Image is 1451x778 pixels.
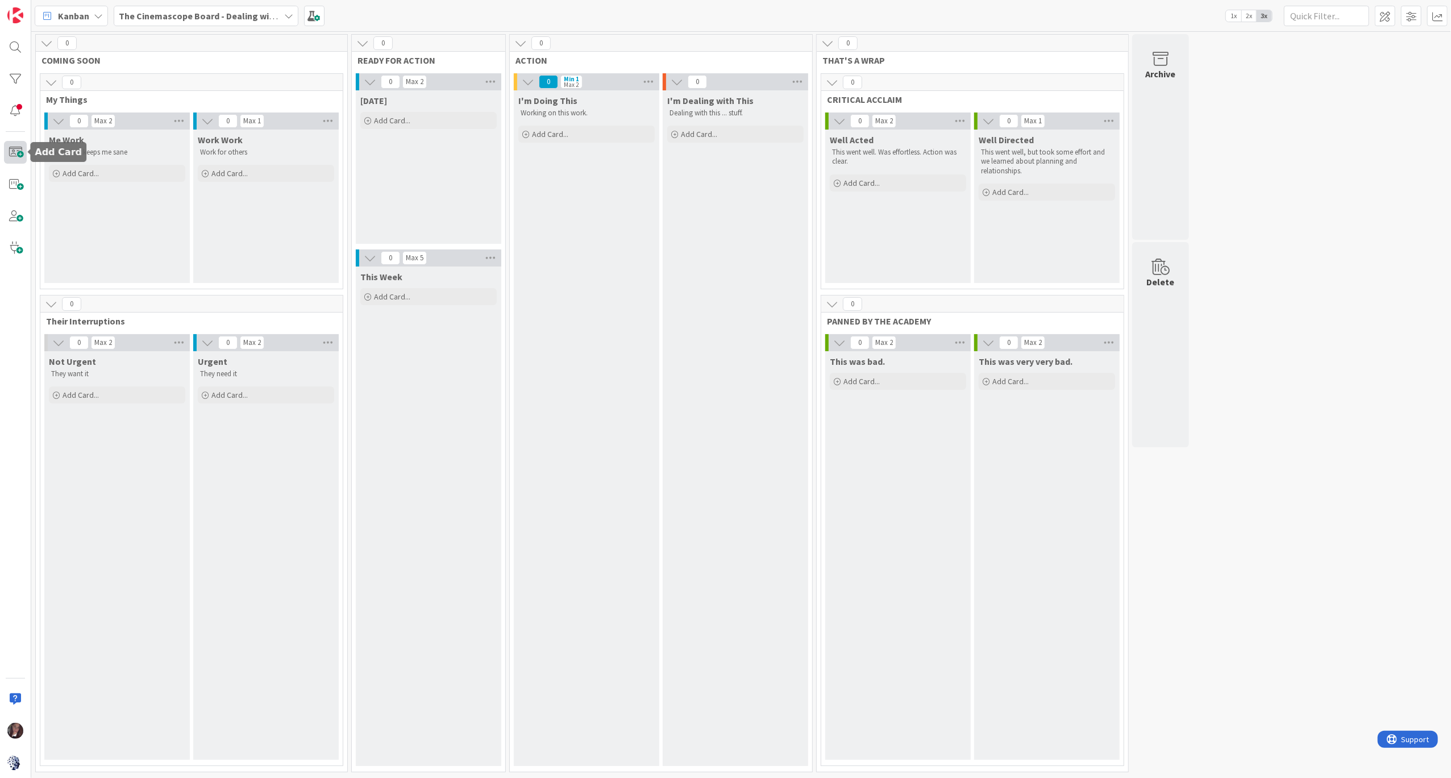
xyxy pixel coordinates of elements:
[979,356,1072,367] span: This was very very bad.
[1257,10,1272,22] span: 3x
[62,297,81,311] span: 0
[211,390,248,400] span: Add Card...
[46,315,329,327] span: Their Interruptions
[843,376,880,386] span: Add Card...
[218,114,238,128] span: 0
[1284,6,1369,26] input: Quick Filter...
[373,36,393,50] span: 0
[200,369,332,378] p: They need it
[94,340,112,346] div: Max 2
[69,114,89,128] span: 0
[62,76,81,89] span: 0
[830,134,874,145] span: Well Acted
[406,79,423,85] div: Max 2
[667,95,754,106] span: I'm Dealing with This
[688,75,707,89] span: 0
[63,390,99,400] span: Add Card...
[564,76,579,82] div: Min 1
[670,109,801,118] p: Dealing with this ... stuff.
[827,315,1109,327] span: PANNED BY THE ACADEMY
[999,114,1018,128] span: 0
[1147,275,1175,289] div: Delete
[24,2,52,15] span: Support
[827,94,1109,105] span: CRITICAL ACCLAIM
[49,134,84,145] span: Me Work
[41,55,333,66] span: COMING SOON
[198,134,243,145] span: Work Work
[850,114,870,128] span: 0
[406,255,423,261] div: Max 5
[564,82,579,88] div: Max 2
[1024,340,1042,346] div: Max 2
[518,95,577,106] span: I'm Doing This
[850,336,870,350] span: 0
[822,55,1114,66] span: THAT'S A WRAP
[1146,67,1176,81] div: Archive
[357,55,491,66] span: READY FOR ACTION
[992,376,1029,386] span: Add Card...
[681,129,717,139] span: Add Card...
[243,340,261,346] div: Max 2
[374,115,410,126] span: Add Card...
[539,75,558,89] span: 0
[63,168,99,178] span: Add Card...
[843,297,862,311] span: 0
[381,75,400,89] span: 0
[51,148,183,157] p: Work that keeps me sane
[832,148,964,167] p: This went well. Was effortless. Action was clear.
[981,148,1113,176] p: This went well, but took some effort and we learned about planning and relationships.
[521,109,652,118] p: Working on this work.
[57,36,77,50] span: 0
[360,271,402,282] span: This Week
[979,134,1034,145] span: Well Directed
[51,369,183,378] p: They want it
[198,356,227,367] span: Urgent
[843,178,880,188] span: Add Card...
[843,76,862,89] span: 0
[218,336,238,350] span: 0
[58,9,89,23] span: Kanban
[200,148,332,157] p: Work for others
[211,168,248,178] span: Add Card...
[119,10,369,22] b: The Cinemascope Board - Dealing with balance and overload
[838,36,858,50] span: 0
[243,118,261,124] div: Max 1
[515,55,798,66] span: ACTION
[992,187,1029,197] span: Add Card...
[999,336,1018,350] span: 0
[360,95,387,106] span: Today
[1226,10,1241,22] span: 1x
[830,356,885,367] span: This was bad.
[46,94,329,105] span: My Things
[532,129,568,139] span: Add Card...
[69,336,89,350] span: 0
[7,755,23,771] img: avatar
[35,147,82,157] h5: Add Card
[7,7,23,23] img: Visit kanbanzone.com
[531,36,551,50] span: 0
[7,723,23,739] img: TD
[875,340,893,346] div: Max 2
[49,356,96,367] span: Not Urgent
[875,118,893,124] div: Max 2
[1024,118,1042,124] div: Max 1
[94,118,112,124] div: Max 2
[1241,10,1257,22] span: 2x
[381,251,400,265] span: 0
[374,292,410,302] span: Add Card...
